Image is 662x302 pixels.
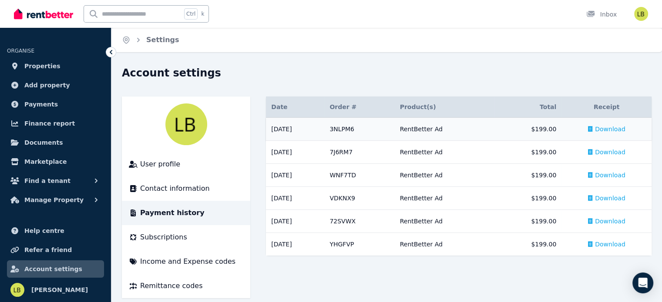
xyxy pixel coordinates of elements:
td: $199.00 [494,118,561,141]
td: 7J6RM7 [324,141,394,164]
span: Download [595,194,625,202]
td: WNF7TD [324,164,394,187]
div: Inbox [586,10,617,19]
span: Download [595,148,625,156]
td: 3NLPM6 [324,118,394,141]
a: Documents [7,134,104,151]
td: [DATE] [266,164,324,187]
div: RentBetter Ad [400,240,490,249]
td: YHGFVP [324,233,394,256]
span: Find a tenant [24,176,71,186]
button: Find a tenant [7,172,104,189]
span: Download [595,217,625,226]
span: User profile [140,159,180,169]
th: Date [266,96,324,118]
td: $199.00 [494,141,561,164]
span: Help centre [24,226,64,236]
th: Receipt [561,96,652,118]
td: $199.00 [494,187,561,210]
a: Subscriptions [129,232,243,242]
th: Total [494,96,561,118]
img: Lisa Brownlie [10,283,24,297]
a: Account settings [7,260,104,278]
a: Refer a friend [7,241,104,259]
a: Properties [7,57,104,75]
span: Payments [24,99,58,110]
span: Ctrl [184,8,198,20]
button: Manage Property [7,191,104,209]
span: Finance report [24,118,75,129]
div: RentBetter Ad [400,194,490,202]
td: 72SVWX [324,210,394,233]
div: RentBetter Ad [400,217,490,226]
a: Payments [7,96,104,113]
nav: Breadcrumb [111,28,190,52]
span: Marketplace [24,156,67,167]
span: Documents [24,137,63,148]
span: Manage Property [24,195,84,205]
a: Finance report [7,115,104,132]
th: Product(s) [395,96,495,118]
span: ORGANISE [7,48,34,54]
div: RentBetter Ad [400,125,490,133]
span: Subscriptions [140,232,187,242]
span: Properties [24,61,60,71]
img: RentBetter [14,7,73,20]
span: Contact information [140,183,210,194]
a: Settings [146,36,179,44]
td: VDKNX9 [324,187,394,210]
h1: Account settings [122,66,221,80]
a: Contact information [129,183,243,194]
td: $199.00 [494,233,561,256]
span: Download [595,125,625,133]
td: [DATE] [266,187,324,210]
td: [DATE] [266,210,324,233]
a: User profile [129,159,243,169]
img: Lisa Brownlie [634,7,648,21]
div: Open Intercom Messenger [632,272,653,293]
span: Order # [329,103,356,111]
a: Marketplace [7,153,104,170]
a: Help centre [7,222,104,239]
a: Remittance codes [129,281,243,291]
td: [DATE] [266,233,324,256]
span: k [201,10,204,17]
a: Add property [7,76,104,94]
td: $199.00 [494,210,561,233]
td: [DATE] [266,141,324,164]
span: Refer a friend [24,245,72,255]
span: Payment history [140,208,205,218]
span: Account settings [24,264,82,274]
span: Add property [24,80,70,90]
span: Income and Expense codes [140,256,235,267]
img: Lisa Brownlie [165,103,207,145]
a: Payment history [129,208,243,218]
span: Download [595,171,625,179]
span: [PERSON_NAME] [31,285,88,295]
td: [DATE] [266,118,324,141]
div: RentBetter Ad [400,171,490,179]
td: $199.00 [494,164,561,187]
a: Income and Expense codes [129,256,243,267]
span: Remittance codes [140,281,202,291]
span: Download [595,240,625,249]
div: RentBetter Ad [400,148,490,156]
